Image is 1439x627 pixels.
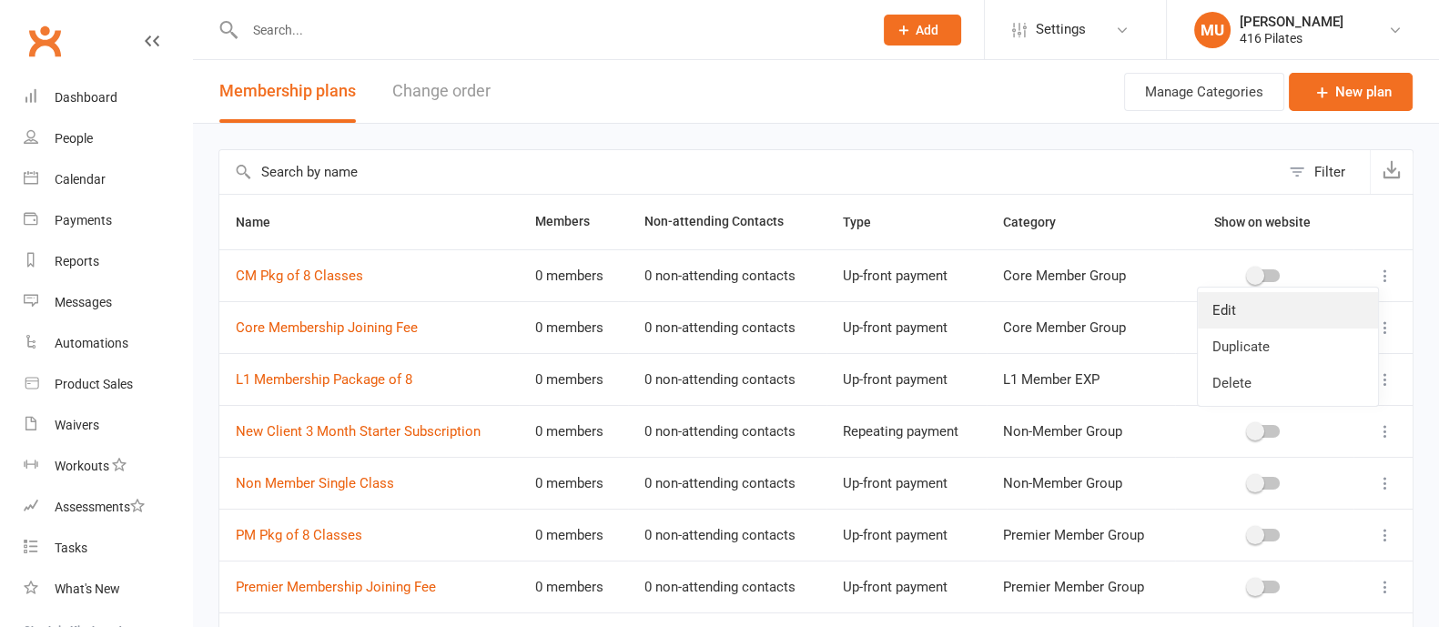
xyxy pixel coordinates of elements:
[987,457,1174,509] td: Non-Member Group
[826,301,987,353] td: Up-front payment
[826,509,987,561] td: Up-front payment
[1198,329,1378,365] a: Duplicate
[236,319,418,336] a: Core Membership Joining Fee
[24,405,192,446] a: Waivers
[1198,211,1331,233] button: Show on website
[55,213,112,228] div: Payments
[519,195,628,249] th: Members
[987,353,1174,405] td: L1 Member EXP
[392,60,491,123] button: Change order
[55,254,99,268] div: Reports
[55,377,133,391] div: Product Sales
[1124,73,1284,111] button: Manage Categories
[1036,9,1086,50] span: Settings
[24,200,192,241] a: Payments
[55,459,109,473] div: Workouts
[236,211,290,233] button: Name
[519,353,628,405] td: 0 members
[884,15,961,46] button: Add
[519,301,628,353] td: 0 members
[236,423,481,440] a: New Client 3 Month Starter Subscription
[843,211,891,233] button: Type
[1240,14,1343,30] div: [PERSON_NAME]
[519,249,628,301] td: 0 members
[24,77,192,118] a: Dashboard
[236,579,436,595] a: Premier Membership Joining Fee
[519,561,628,612] td: 0 members
[24,528,192,569] a: Tasks
[628,405,826,457] td: 0 non-attending contacts
[628,195,826,249] th: Non-attending Contacts
[55,336,128,350] div: Automations
[24,364,192,405] a: Product Sales
[987,301,1174,353] td: Core Member Group
[1214,215,1311,229] span: Show on website
[1198,365,1378,401] a: Delete
[236,268,363,284] a: CM Pkg of 8 Classes
[55,295,112,309] div: Messages
[987,509,1174,561] td: Premier Member Group
[1314,161,1345,183] div: Filter
[55,172,106,187] div: Calendar
[24,159,192,200] a: Calendar
[22,18,67,64] a: Clubworx
[24,323,192,364] a: Automations
[628,301,826,353] td: 0 non-attending contacts
[24,241,192,282] a: Reports
[1289,73,1413,111] a: New plan
[24,118,192,159] a: People
[55,541,87,555] div: Tasks
[1194,12,1231,48] div: MU
[55,418,99,432] div: Waivers
[987,561,1174,612] td: Premier Member Group
[24,487,192,528] a: Assessments
[219,150,1280,194] input: Search by name
[519,405,628,457] td: 0 members
[24,446,192,487] a: Workouts
[219,60,356,123] button: Membership plans
[628,353,826,405] td: 0 non-attending contacts
[236,371,412,388] a: L1 Membership Package of 8
[987,249,1174,301] td: Core Member Group
[236,527,362,543] a: PM Pkg of 8 Classes
[628,561,826,612] td: 0 non-attending contacts
[843,215,891,229] span: Type
[916,23,938,37] span: Add
[519,457,628,509] td: 0 members
[1198,292,1378,329] a: Edit
[826,249,987,301] td: Up-front payment
[24,569,192,610] a: What's New
[628,457,826,509] td: 0 non-attending contacts
[1003,215,1076,229] span: Category
[826,405,987,457] td: Repeating payment
[239,17,860,43] input: Search...
[1240,30,1343,46] div: 416 Pilates
[1280,150,1370,194] button: Filter
[826,561,987,612] td: Up-front payment
[24,282,192,323] a: Messages
[55,90,117,105] div: Dashboard
[987,405,1174,457] td: Non-Member Group
[236,215,290,229] span: Name
[628,249,826,301] td: 0 non-attending contacts
[826,457,987,509] td: Up-front payment
[55,581,120,596] div: What's New
[55,131,93,146] div: People
[1003,211,1076,233] button: Category
[826,353,987,405] td: Up-front payment
[236,475,394,491] a: Non Member Single Class
[55,500,145,514] div: Assessments
[628,509,826,561] td: 0 non-attending contacts
[519,509,628,561] td: 0 members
